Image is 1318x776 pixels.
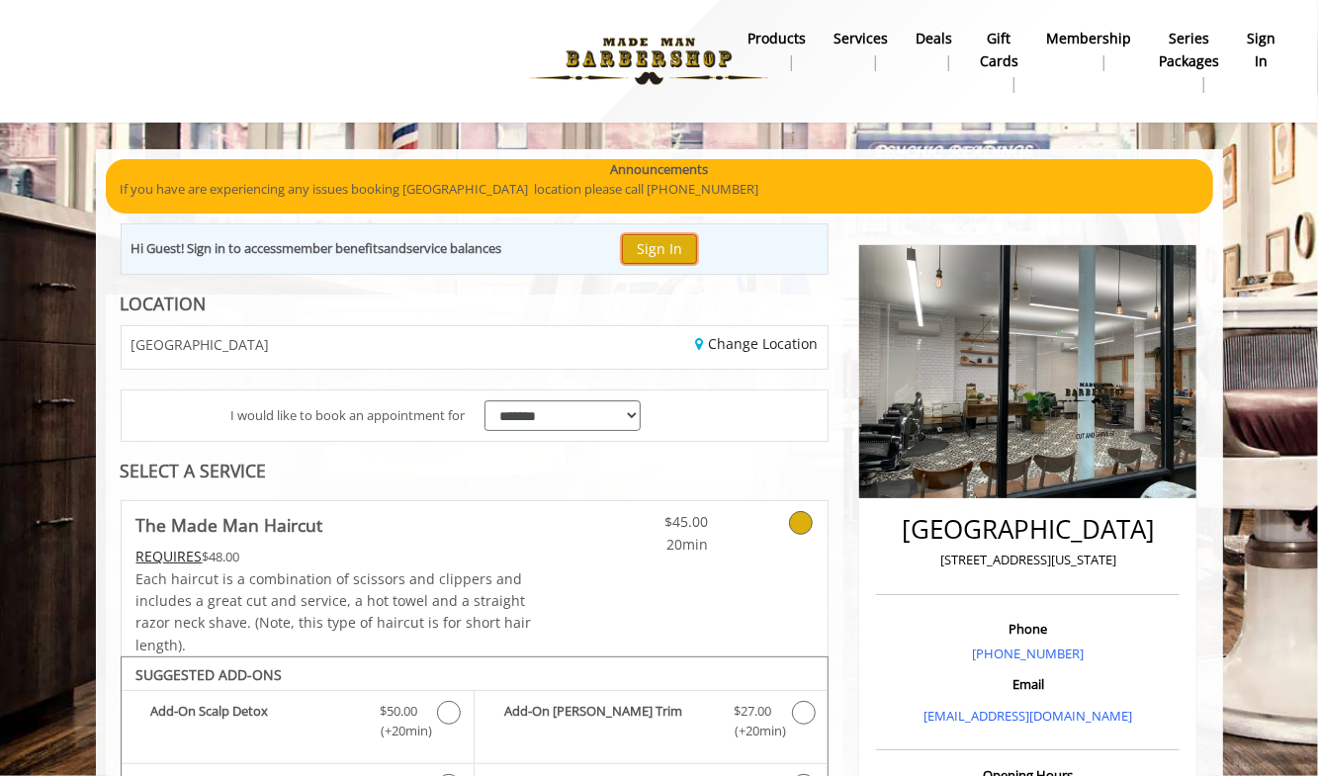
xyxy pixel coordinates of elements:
[151,701,360,742] b: Add-On Scalp Detox
[622,234,697,263] button: Sign In
[132,337,270,352] span: [GEOGRAPHIC_DATA]
[881,677,1175,691] h3: Email
[121,462,830,480] div: SELECT A SERVICE
[121,292,207,315] b: LOCATION
[820,25,902,76] a: ServicesServices
[723,721,781,741] span: (+20min )
[136,665,283,684] b: SUGGESTED ADD-ONS
[136,546,534,567] div: $48.00
[881,550,1175,570] p: [STREET_ADDRESS][US_STATE]
[136,511,323,539] b: The Made Man Haircut
[136,569,532,654] span: Each haircut is a combination of scissors and clippers and includes a great cut and service, a ho...
[747,28,806,49] b: products
[513,7,785,116] img: Made Man Barbershop logo
[923,707,1132,725] a: [EMAIL_ADDRESS][DOMAIN_NAME]
[504,701,714,742] b: Add-On [PERSON_NAME] Trim
[980,28,1018,72] b: gift cards
[881,622,1175,636] h3: Phone
[230,405,465,426] span: I would like to book an appointment for
[407,239,502,257] b: service balances
[1233,25,1289,76] a: sign insign in
[972,645,1084,662] a: [PHONE_NUMBER]
[1145,25,1233,98] a: Series packagesSeries packages
[132,238,502,259] div: Hi Guest! Sign in to access and
[484,701,818,747] label: Add-On Beard Trim
[966,25,1032,98] a: Gift cardsgift cards
[592,511,709,533] span: $45.00
[592,534,709,556] span: 20min
[369,721,427,741] span: (+20min )
[380,701,417,722] span: $50.00
[121,179,1198,200] p: If you have are experiencing any issues booking [GEOGRAPHIC_DATA] location please call [PHONE_NUM...
[1032,25,1145,76] a: MembershipMembership
[1046,28,1131,49] b: Membership
[1159,28,1219,72] b: Series packages
[734,25,820,76] a: Productsproducts
[283,239,385,257] b: member benefits
[881,515,1175,544] h2: [GEOGRAPHIC_DATA]
[734,701,771,722] span: $27.00
[136,547,203,565] span: This service needs some Advance to be paid before we block your appointment
[1247,28,1275,72] b: sign in
[916,28,952,49] b: Deals
[902,25,966,76] a: DealsDeals
[834,28,888,49] b: Services
[610,159,708,180] b: Announcements
[132,701,464,747] label: Add-On Scalp Detox
[695,334,818,353] a: Change Location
